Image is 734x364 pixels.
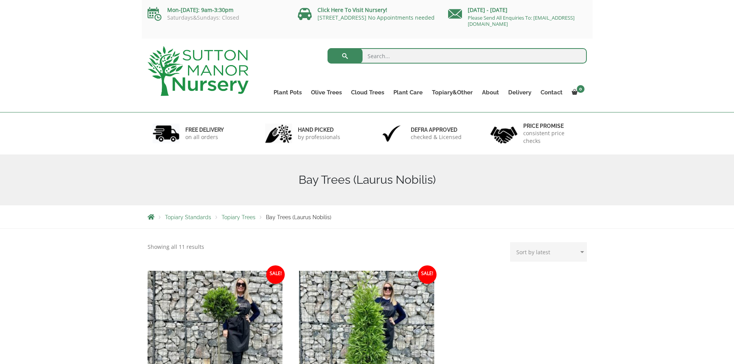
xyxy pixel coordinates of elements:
[427,87,477,98] a: Topiary&Other
[389,87,427,98] a: Plant Care
[265,124,292,143] img: 2.jpg
[567,87,587,98] a: 0
[504,87,536,98] a: Delivery
[165,214,211,220] a: Topiary Standards
[523,129,582,145] p: consistent price checks
[317,6,387,13] a: Click Here To Visit Nursery!
[298,133,340,141] p: by professionals
[536,87,567,98] a: Contact
[346,87,389,98] a: Cloud Trees
[153,124,180,143] img: 1.jpg
[577,85,585,93] span: 0
[269,87,306,98] a: Plant Pots
[148,5,286,15] p: Mon-[DATE]: 9am-3:30pm
[298,126,340,133] h6: hand picked
[148,242,204,252] p: Showing all 11 results
[510,242,587,262] select: Shop order
[185,126,224,133] h6: FREE DELIVERY
[328,48,587,64] input: Search...
[266,265,285,284] span: Sale!
[523,122,582,129] h6: Price promise
[148,173,587,187] h1: Bay Trees (Laurus Nobilis)
[411,133,462,141] p: checked & Licensed
[148,46,249,96] img: logo
[477,87,504,98] a: About
[222,214,255,220] a: Topiary Trees
[185,133,224,141] p: on all orders
[148,214,587,220] nav: Breadcrumbs
[448,5,587,15] p: [DATE] - [DATE]
[306,87,346,98] a: Olive Trees
[418,265,437,284] span: Sale!
[378,124,405,143] img: 3.jpg
[468,14,574,27] a: Please Send All Enquiries To: [EMAIL_ADDRESS][DOMAIN_NAME]
[266,214,331,220] span: Bay Trees (Laurus Nobilis)
[317,14,435,21] a: [STREET_ADDRESS] No Appointments needed
[490,122,517,145] img: 4.jpg
[148,15,286,21] p: Saturdays&Sundays: Closed
[411,126,462,133] h6: Defra approved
